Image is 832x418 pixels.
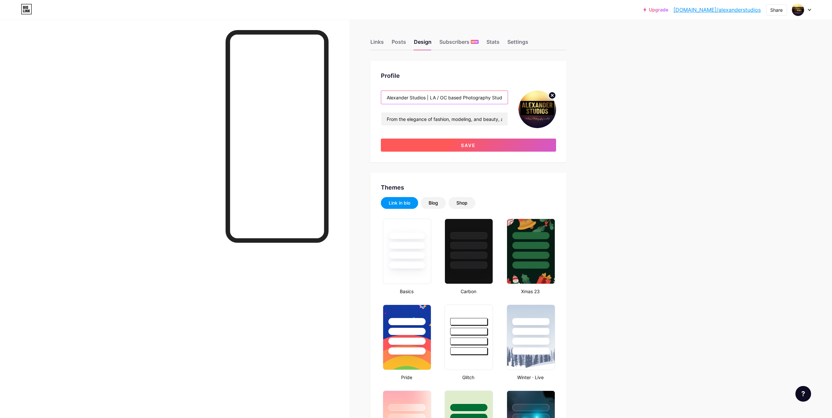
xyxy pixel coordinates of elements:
[392,38,406,50] div: Posts
[414,38,432,50] div: Design
[443,374,494,381] div: Glitch
[505,374,556,381] div: Winter · Live
[381,288,432,295] div: Basics
[381,374,432,381] div: Pride
[370,38,384,50] div: Links
[429,200,438,206] div: Blog
[518,91,556,128] img: alexanderstudios
[456,200,467,206] div: Shop
[439,38,479,50] div: Subscribers
[381,91,508,104] input: Name
[507,38,528,50] div: Settings
[486,38,500,50] div: Stats
[389,200,410,206] div: Link in bio
[381,71,556,80] div: Profile
[505,288,556,295] div: Xmas 23
[461,142,476,148] span: Save
[443,288,494,295] div: Carbon
[471,40,478,44] span: NEW
[792,4,804,16] img: alexanderstudios
[381,112,508,125] input: Bio
[381,183,556,192] div: Themes
[643,7,668,12] a: Upgrade
[770,7,783,13] div: Share
[381,139,556,152] button: Save
[673,6,761,14] a: [DOMAIN_NAME]/alexanderstudios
